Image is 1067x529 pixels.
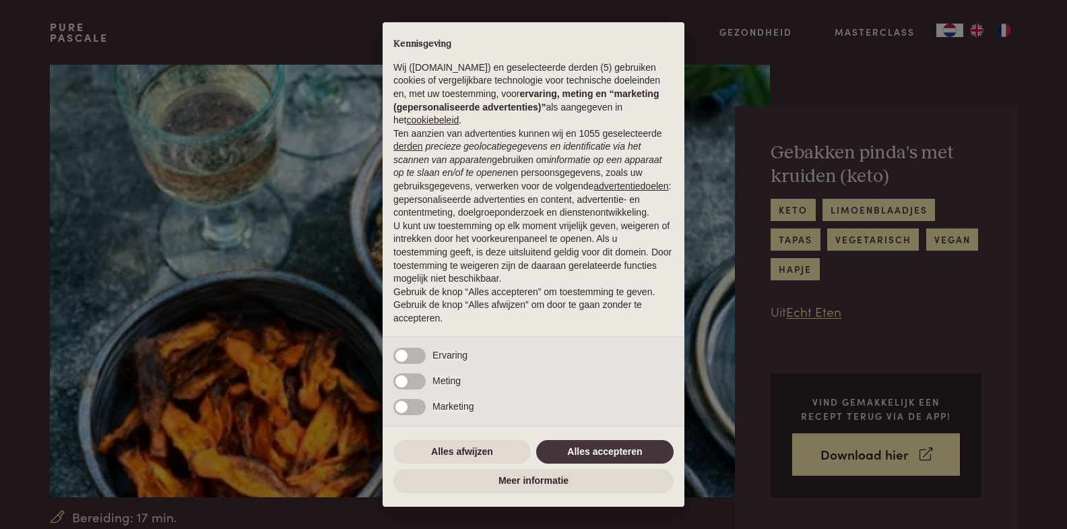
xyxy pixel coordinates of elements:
a: cookiebeleid [406,115,459,125]
button: derden [393,140,423,154]
button: Alles afwijzen [393,440,531,464]
button: advertentiedoelen [593,180,668,193]
span: Ervaring [432,350,467,361]
p: Ten aanzien van advertenties kunnen wij en 1055 geselecteerde gebruiken om en persoonsgegevens, z... [393,127,674,220]
p: Wij ([DOMAIN_NAME]) en geselecteerde derden (5) gebruiken cookies of vergelijkbare technologie vo... [393,61,674,127]
span: Meting [432,375,461,386]
p: U kunt uw toestemming op elk moment vrijelijk geven, weigeren of intrekken door het voorkeurenpan... [393,220,674,286]
h2: Kennisgeving [393,38,674,51]
em: informatie op een apparaat op te slaan en/of te openen [393,154,662,179]
em: precieze geolocatiegegevens en identificatie via het scannen van apparaten [393,141,641,165]
span: Marketing [432,401,474,412]
button: Meer informatie [393,469,674,493]
p: Gebruik de knop “Alles accepteren” om toestemming te geven. Gebruik de knop “Alles afwijzen” om d... [393,286,674,325]
button: Alles accepteren [536,440,674,464]
strong: ervaring, meting en “marketing (gepersonaliseerde advertenties)” [393,88,659,113]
